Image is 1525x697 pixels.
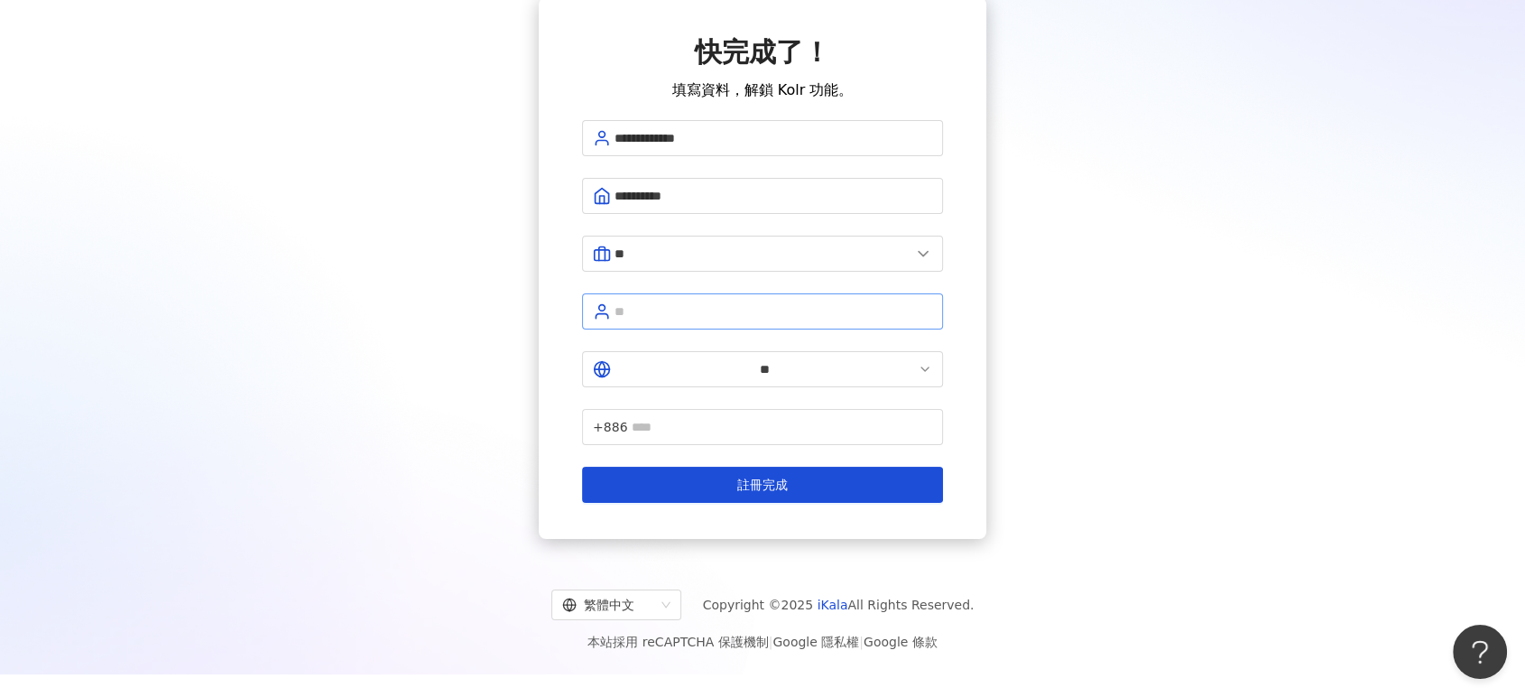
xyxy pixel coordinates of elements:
[672,81,854,98] span: 填寫資料，解鎖 Kolr 功能。
[818,598,848,612] a: iKala
[582,467,943,503] button: 註冊完成
[703,594,975,616] span: Copyright © 2025 All Rights Reserved.
[772,635,859,649] a: Google 隱私權
[593,417,627,437] span: +886
[1453,625,1507,679] iframe: Help Scout Beacon - Open
[695,36,830,68] span: 快完成了！
[864,635,938,649] a: Google 條款
[562,590,654,619] div: 繁體中文
[587,631,937,653] span: 本站採用 reCAPTCHA 保護機制
[769,635,773,649] span: |
[859,635,864,649] span: |
[737,478,788,492] span: 註冊完成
